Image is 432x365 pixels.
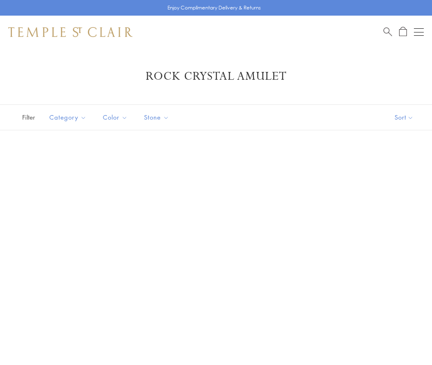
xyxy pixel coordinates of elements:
[167,4,261,12] p: Enjoy Complimentary Delivery & Returns
[140,112,175,122] span: Stone
[376,105,432,130] button: Show sort by
[97,108,134,127] button: Color
[383,27,392,37] a: Search
[43,108,93,127] button: Category
[8,27,132,37] img: Temple St. Clair
[99,112,134,122] span: Color
[399,27,407,37] a: Open Shopping Bag
[414,27,424,37] button: Open navigation
[45,112,93,122] span: Category
[21,69,411,84] h1: Rock Crystal Amulet
[138,108,175,127] button: Stone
